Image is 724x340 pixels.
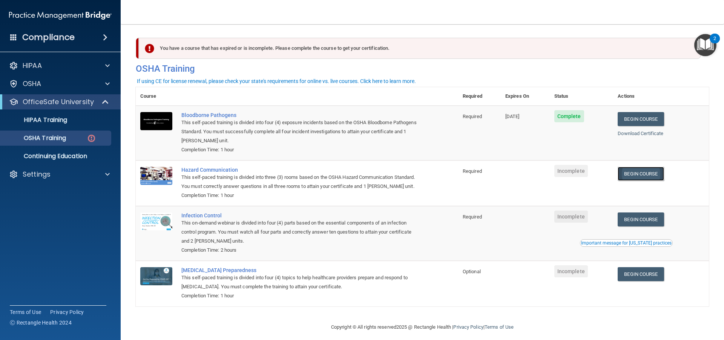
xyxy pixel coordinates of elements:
[23,79,41,88] p: OSHA
[23,61,42,70] p: HIPAA
[505,114,520,119] span: [DATE]
[50,308,84,316] a: Privacy Policy
[10,308,41,316] a: Terms of Use
[550,87,614,106] th: Status
[9,61,110,70] a: HIPAA
[181,273,420,291] div: This self-paced training is divided into four (4) topics to help healthcare providers prepare and...
[694,34,716,56] button: Open Resource Center, 2 new notifications
[613,87,709,106] th: Actions
[501,87,550,106] th: Expires On
[181,173,420,191] div: This self-paced training is divided into three (3) rooms based on the OSHA Hazard Communication S...
[618,267,664,281] a: Begin Course
[9,170,110,179] a: Settings
[181,118,420,145] div: This self-paced training is divided into four (4) exposure incidents based on the OSHA Bloodborne...
[22,32,75,43] h4: Compliance
[618,167,664,181] a: Begin Course
[181,112,420,118] a: Bloodborne Pathogens
[463,168,482,174] span: Required
[5,152,108,160] p: Continuing Education
[145,44,154,53] img: exclamation-circle-solid-danger.72ef9ffc.png
[10,319,72,326] span: Ⓒ Rectangle Health 2024
[580,239,673,247] button: Read this if you are a dental practitioner in the state of CA
[554,165,588,177] span: Incomplete
[181,218,420,246] div: This on-demand webinar is divided into four (4) parts based on the essential components of an inf...
[139,38,701,59] div: You have a course that has expired or is incomplete. Please complete the course to get your certi...
[136,87,177,106] th: Course
[23,97,94,106] p: OfficeSafe University
[9,79,110,88] a: OSHA
[285,315,560,339] div: Copyright © All rights reserved 2025 @ Rectangle Health | |
[9,97,109,106] a: OfficeSafe University
[87,134,96,143] img: danger-circle.6113f641.png
[181,267,420,273] a: [MEDICAL_DATA] Preparedness
[181,212,420,218] a: Infection Control
[181,145,420,154] div: Completion Time: 1 hour
[463,214,482,220] span: Required
[453,324,483,330] a: Privacy Policy
[463,269,481,274] span: Optional
[618,112,664,126] a: Begin Course
[5,116,67,124] p: HIPAA Training
[181,246,420,255] div: Completion Time: 2 hours
[137,78,416,84] div: If using CE for license renewal, please check your state's requirements for online vs. live cours...
[554,211,588,223] span: Incomplete
[554,110,584,122] span: Complete
[23,170,51,179] p: Settings
[181,291,420,300] div: Completion Time: 1 hour
[181,191,420,200] div: Completion Time: 1 hour
[9,8,112,23] img: PMB logo
[5,134,66,142] p: OSHA Training
[136,63,709,74] h4: OSHA Training
[713,38,716,48] div: 2
[554,265,588,277] span: Incomplete
[136,77,417,85] button: If using CE for license renewal, please check your state's requirements for online vs. live cours...
[485,324,514,330] a: Terms of Use
[458,87,501,106] th: Required
[618,212,664,226] a: Begin Course
[581,241,672,245] div: Important message for [US_STATE] practices
[463,114,482,119] span: Required
[181,167,420,173] a: Hazard Communication
[618,131,663,136] a: Download Certificate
